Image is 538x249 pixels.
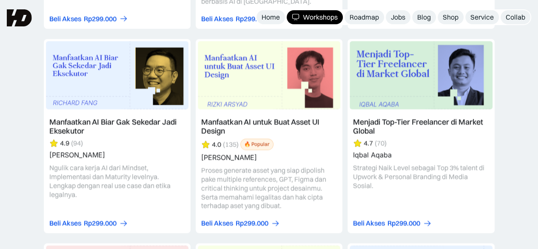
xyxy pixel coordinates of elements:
div: Jobs [391,13,405,22]
a: Service [465,10,499,24]
div: Beli Akses [49,14,81,23]
a: Shop [438,10,464,24]
a: Roadmap [344,10,384,24]
div: Roadmap [350,13,379,22]
div: Blog [417,13,431,22]
div: Beli Akses [201,14,233,23]
a: Jobs [386,10,410,24]
div: Workshops [303,13,338,22]
a: Beli AksesRp299.000 [353,219,432,228]
a: Beli AksesRp299.000 [49,14,128,23]
a: Beli AksesRp299.000 [201,219,280,228]
div: Rp299.000 [236,219,268,228]
a: Beli AksesRp299.000 [201,14,280,23]
div: Rp299.000 [387,219,420,228]
div: Beli Akses [353,219,385,228]
div: Rp299.000 [236,14,268,23]
a: Home [256,10,285,24]
div: Beli Akses [49,219,81,228]
div: Beli Akses [201,219,233,228]
div: Collab [506,13,525,22]
a: Beli AksesRp299.000 [49,219,128,228]
div: Shop [443,13,458,22]
div: Service [470,13,494,22]
a: Blog [412,10,436,24]
a: Collab [501,10,530,24]
a: Workshops [287,10,343,24]
div: Home [262,13,280,22]
div: Rp299.000 [84,219,117,228]
div: Rp299.000 [84,14,117,23]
